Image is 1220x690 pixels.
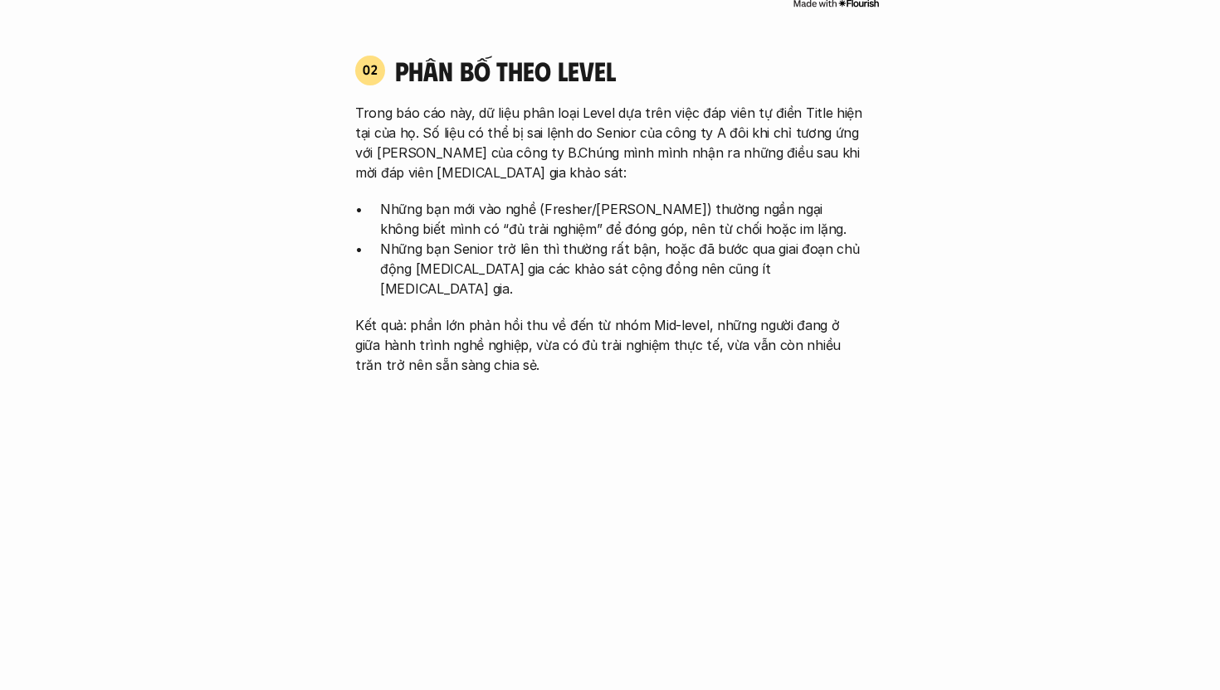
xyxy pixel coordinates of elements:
p: Trong báo cáo này, dữ liệu phân loại Level dựa trên việc đáp viên tự điền Title hiện tại của họ. ... [355,103,865,182]
p: Những bạn mới vào nghề (Fresher/[PERSON_NAME]) thường ngần ngại không biết mình có “đủ trải nghiệ... [380,199,865,239]
p: 02 [363,63,378,76]
p: Những bạn Senior trở lên thì thường rất bận, hoặc đã bước qua giai đoạn chủ động [MEDICAL_DATA] g... [380,239,865,299]
h4: phân bố theo Level [395,55,865,86]
p: Kết quả: phần lớn phản hồi thu về đến từ nhóm Mid-level, những người đang ở giữa hành trình nghề ... [355,315,865,375]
